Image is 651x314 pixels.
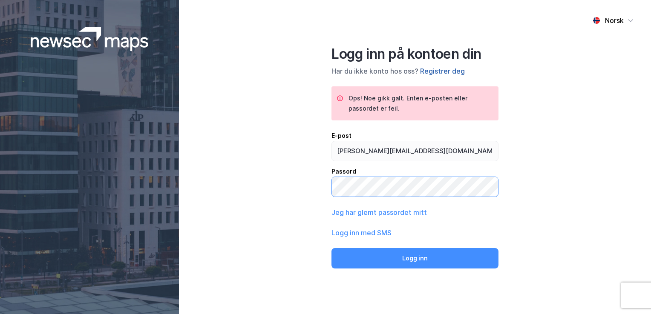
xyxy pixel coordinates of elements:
img: logoWhite.bf58a803f64e89776f2b079ca2356427.svg [31,27,149,51]
div: Ops! Noe gikk galt. Enten e-posten eller passordet er feil. [349,93,492,114]
div: Logg inn på kontoen din [331,46,498,63]
iframe: Chat Widget [608,273,651,314]
div: Har du ikke konto hos oss? [331,66,498,76]
div: Kontrollprogram for chat [608,273,651,314]
button: Registrer deg [420,66,465,76]
button: Logg inn med SMS [331,228,392,238]
button: Logg inn [331,248,498,268]
div: Norsk [605,15,624,26]
button: Jeg har glemt passordet mitt [331,207,427,217]
div: Passord [331,166,498,177]
div: E-post [331,131,498,141]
